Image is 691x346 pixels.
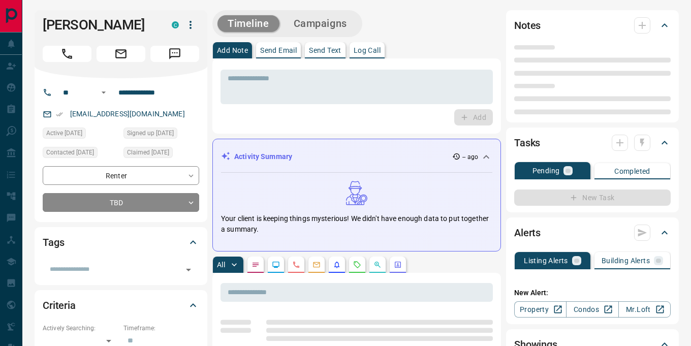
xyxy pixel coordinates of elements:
h2: Notes [514,17,541,34]
span: Claimed [DATE] [127,147,169,158]
svg: Notes [252,261,260,269]
button: Campaigns [284,15,357,32]
svg: Requests [353,261,361,269]
div: Tags [43,230,199,255]
p: Log Call [354,47,381,54]
svg: Lead Browsing Activity [272,261,280,269]
button: Timeline [217,15,279,32]
div: Alerts [514,221,671,245]
span: Email [97,46,145,62]
svg: Opportunities [373,261,382,269]
p: Your client is keeping things mysterious! We didn't have enough data to put together a summary. [221,213,492,235]
a: Property [514,301,567,318]
p: Completed [614,168,650,175]
p: Add Note [217,47,248,54]
h2: Tasks [514,135,540,151]
p: Actively Searching: [43,324,118,333]
span: Signed up [DATE] [127,128,174,138]
p: New Alert: [514,288,671,298]
h1: [PERSON_NAME] [43,17,156,33]
p: Send Email [260,47,297,54]
h2: Criteria [43,297,76,313]
svg: Calls [292,261,300,269]
span: Call [43,46,91,62]
h2: Alerts [514,225,541,241]
span: Contacted [DATE] [46,147,94,158]
div: Renter [43,166,199,185]
div: Sat Jun 25 2022 [123,147,199,161]
p: All [217,261,225,268]
div: Tue Jun 28 2022 [43,147,118,161]
svg: Agent Actions [394,261,402,269]
span: Message [150,46,199,62]
span: Active [DATE] [46,128,82,138]
div: Activity Summary-- ago [221,147,492,166]
svg: Emails [312,261,321,269]
svg: Listing Alerts [333,261,341,269]
p: Listing Alerts [524,257,568,264]
div: Tasks [514,131,671,155]
p: Building Alerts [602,257,650,264]
div: Tue Dec 19 2023 [43,128,118,142]
p: Send Text [309,47,341,54]
p: Pending [532,167,560,174]
svg: Email Verified [56,111,63,118]
button: Open [181,263,196,277]
p: Activity Summary [234,151,292,162]
div: TBD [43,193,199,212]
p: Timeframe: [123,324,199,333]
p: -- ago [462,152,478,162]
div: Notes [514,13,671,38]
a: [EMAIL_ADDRESS][DOMAIN_NAME] [70,110,185,118]
div: Criteria [43,293,199,318]
div: Sat Jun 25 2022 [123,128,199,142]
div: condos.ca [172,21,179,28]
h2: Tags [43,234,64,250]
a: Mr.Loft [618,301,671,318]
button: Open [98,86,110,99]
a: Condos [566,301,618,318]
